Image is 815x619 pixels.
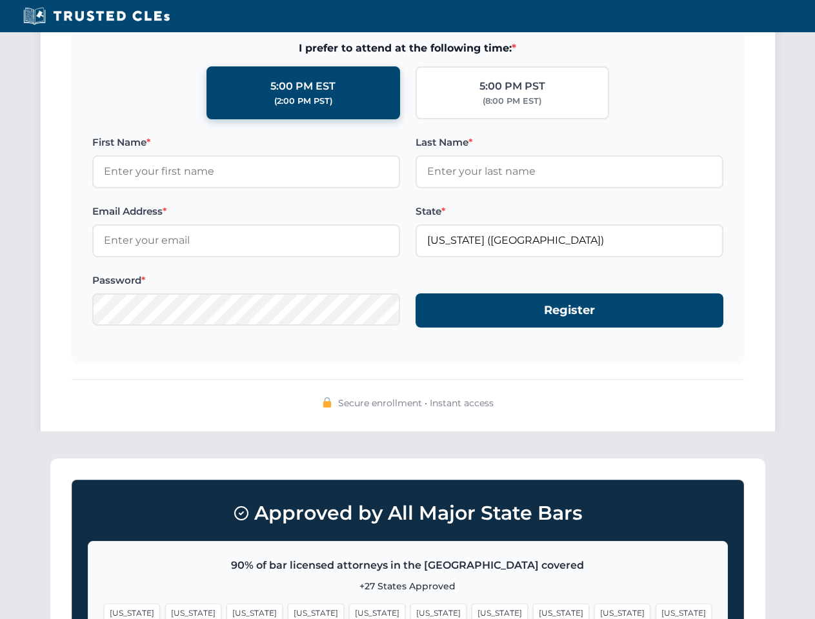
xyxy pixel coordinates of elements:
[483,95,541,108] div: (8:00 PM EST)
[92,224,400,257] input: Enter your email
[92,135,400,150] label: First Name
[416,155,723,188] input: Enter your last name
[92,155,400,188] input: Enter your first name
[104,579,712,593] p: +27 States Approved
[19,6,174,26] img: Trusted CLEs
[338,396,494,410] span: Secure enrollment • Instant access
[92,273,400,288] label: Password
[416,204,723,219] label: State
[416,135,723,150] label: Last Name
[322,397,332,408] img: 🔒
[88,496,728,531] h3: Approved by All Major State Bars
[104,557,712,574] p: 90% of bar licensed attorneys in the [GEOGRAPHIC_DATA] covered
[92,204,400,219] label: Email Address
[92,40,723,57] span: I prefer to attend at the following time:
[416,293,723,328] button: Register
[416,224,723,257] input: Florida (FL)
[270,78,336,95] div: 5:00 PM EST
[274,95,332,108] div: (2:00 PM PST)
[479,78,545,95] div: 5:00 PM PST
